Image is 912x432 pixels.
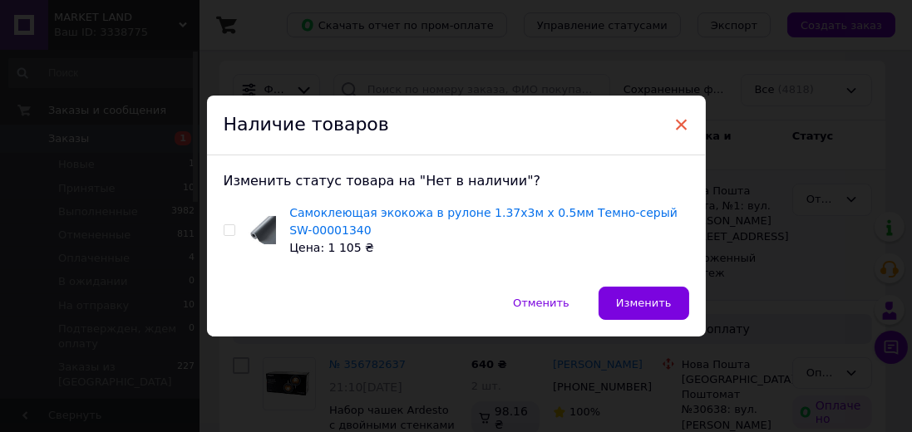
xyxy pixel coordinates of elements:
span: Отменить [513,297,569,309]
span: × [674,110,689,139]
span: Изменить [616,297,672,309]
button: Изменить [599,287,689,320]
div: Изменить статус товара на "Нет в наличии"? [224,172,689,190]
button: Отменить [495,287,587,320]
div: Цена: 1 105 ₴ [289,239,688,257]
a: Самоклеющая экокожа в рулоне 1.37х3м х 0.5мм Темно-серый SW-00001340 [289,206,678,237]
div: Наличие товаров [207,96,706,155]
